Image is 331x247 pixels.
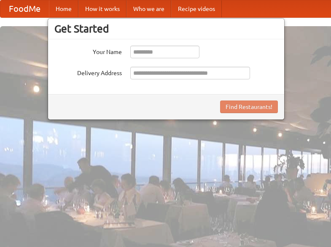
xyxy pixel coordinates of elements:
[54,22,278,35] h3: Get Started
[220,100,278,113] button: Find Restaurants!
[171,0,222,17] a: Recipe videos
[78,0,126,17] a: How it works
[54,46,122,56] label: Your Name
[126,0,171,17] a: Who we are
[54,67,122,77] label: Delivery Address
[0,0,49,17] a: FoodMe
[49,0,78,17] a: Home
